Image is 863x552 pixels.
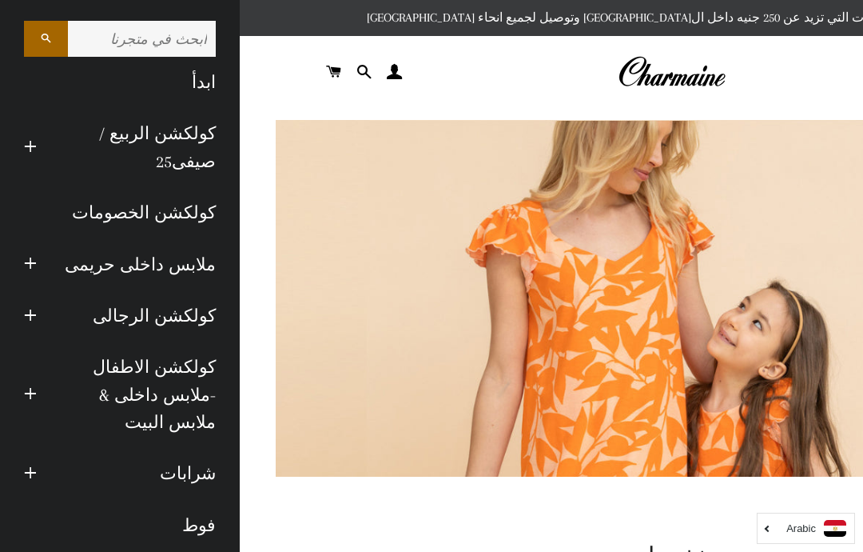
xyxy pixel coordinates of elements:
[49,290,228,342] a: كولكشن الرجالى
[49,239,228,290] a: ملابس داخلى حريمى
[68,21,216,57] input: ابحث في متجرنا
[12,187,228,238] a: كولكشن الخصومات
[49,108,228,187] a: كولكشن الربيع / صيفى25
[786,523,816,534] i: Arabic
[12,500,228,551] a: فوط
[49,448,228,499] a: شرابات
[618,54,726,90] img: Charmaine Egypt
[766,520,846,537] a: Arabic
[12,57,228,108] a: ابدأ
[49,342,228,448] a: كولكشن الاطفال -ملابس داخلى & ملابس البيت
